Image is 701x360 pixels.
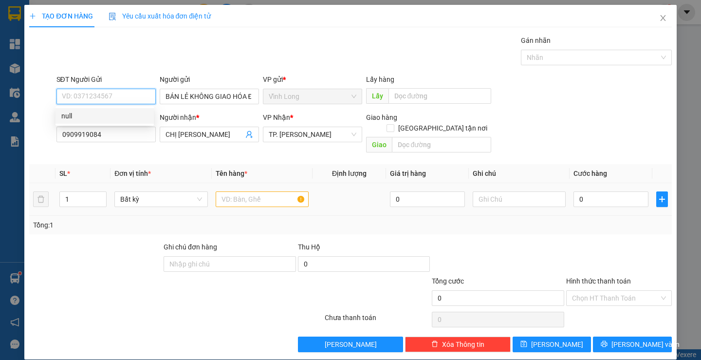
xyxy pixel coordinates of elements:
[325,339,377,350] span: [PERSON_NAME]
[8,9,23,19] span: Gửi:
[473,191,566,207] input: Ghi Chú
[109,12,211,20] span: Yêu cầu xuất hóa đơn điện tử
[324,312,431,329] div: Chưa thanh toán
[216,191,309,207] input: VD: Bàn, Ghế
[269,127,356,142] span: TP. Hồ Chí Minh
[114,170,151,177] span: Đơn vị tính
[531,339,583,350] span: [PERSON_NAME]
[431,341,438,348] span: delete
[33,191,49,207] button: delete
[593,337,671,352] button: printer[PERSON_NAME] và In
[8,32,56,78] div: BÁN LẺ KHÔNG GIAO HÓA ĐƠN
[160,112,259,123] div: Người nhận
[656,191,668,207] button: plus
[55,108,154,124] div: null
[659,14,667,22] span: close
[390,170,426,177] span: Giá trị hàng
[573,170,607,177] span: Cước hàng
[566,277,631,285] label: Hình thức thanh toán
[405,337,511,352] button: deleteXóa Thông tin
[520,341,527,348] span: save
[366,76,394,83] span: Lấy hàng
[392,137,491,152] input: Dọc đường
[109,13,116,20] img: icon
[657,195,667,203] span: plus
[29,13,36,19] span: plus
[521,37,551,44] label: Gán nhãn
[388,88,491,104] input: Dọc đường
[601,341,608,348] span: printer
[216,170,247,177] span: Tên hàng
[164,243,217,251] label: Ghi chú đơn hàng
[649,5,677,32] button: Close
[164,256,296,272] input: Ghi chú đơn hàng
[8,8,56,32] div: Vĩnh Long
[61,111,148,121] div: null
[160,74,259,85] div: Người gửi
[56,74,156,85] div: SĐT Người Gửi
[442,339,484,350] span: Xóa Thông tin
[366,114,397,121] span: Giao hàng
[332,170,367,177] span: Định lượng
[63,9,87,19] span: Nhận:
[245,131,253,138] span: user-add
[33,220,271,230] div: Tổng: 1
[269,89,356,104] span: Vĩnh Long
[59,170,67,177] span: SL
[298,243,320,251] span: Thu Hộ
[469,164,570,183] th: Ghi chú
[298,337,404,352] button: [PERSON_NAME]
[611,339,680,350] span: [PERSON_NAME] và In
[513,337,591,352] button: save[PERSON_NAME]
[390,191,465,207] input: 0
[263,114,290,121] span: VP Nhận
[263,74,362,85] div: VP gửi
[29,12,92,20] span: TẠO ĐƠN HÀNG
[366,88,388,104] span: Lấy
[366,137,392,152] span: Giao
[63,32,141,43] div: TÂM
[394,123,491,133] span: [GEOGRAPHIC_DATA] tận nơi
[63,43,141,57] div: 0907252520
[63,8,141,32] div: TP. [PERSON_NAME]
[120,192,202,207] span: Bất kỳ
[432,277,464,285] span: Tổng cước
